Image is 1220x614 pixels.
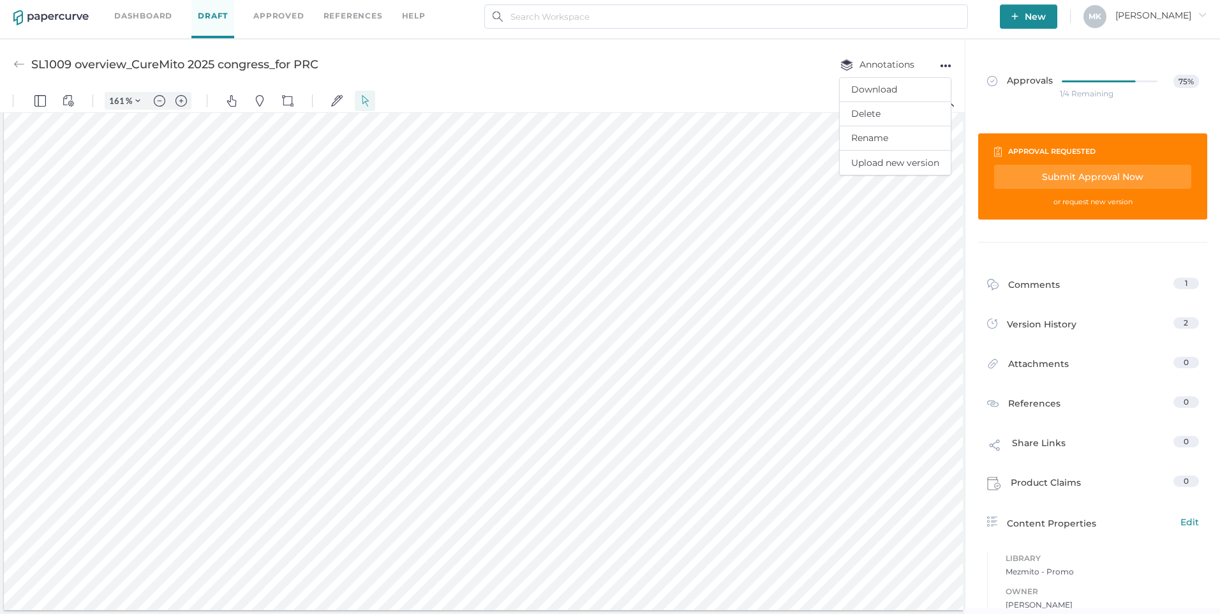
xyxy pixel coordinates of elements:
span: 0 [1184,476,1189,486]
img: default-pin.svg [254,6,265,17]
a: Attachments0 [987,357,1199,377]
span: Annotations [840,59,914,70]
button: View Controls [58,1,78,22]
i: arrow_right [1198,10,1207,19]
span: 2 [1184,318,1188,327]
button: Select [355,1,375,22]
div: Share Links [987,436,1066,460]
img: default-minus.svg [154,6,165,17]
span: Delete [851,102,939,126]
img: content-properties-icon.34d20aed.svg [987,516,997,527]
input: Set zoom [105,6,126,17]
button: Delete [840,102,951,126]
img: papercurve-logo-colour.7244d18c.svg [13,10,89,26]
div: Content Properties [987,515,1199,530]
span: % [126,6,132,17]
img: plus-white.e19ec114.svg [1011,13,1018,20]
div: help [402,9,426,23]
button: Zoom out [149,3,170,20]
button: Shapes [278,1,298,22]
img: annotation-layers.cc6d0e6b.svg [840,59,853,71]
img: default-plus.svg [175,6,187,17]
button: New [1000,4,1057,29]
button: Zoom Controls [128,3,148,20]
a: References [324,9,383,23]
span: New [1011,4,1046,29]
a: Product Claims0 [987,475,1199,495]
div: Comments [987,278,1060,297]
div: Attachments [987,357,1069,377]
img: comment-icon.4fbda5a2.svg [987,279,999,294]
img: default-select.svg [359,6,371,17]
span: Mezmito - Promo [1006,565,1199,578]
span: 0 [1184,397,1189,407]
button: Pan [221,1,242,22]
span: Edit [1180,515,1199,529]
img: share-link-icon.af96a55c.svg [987,437,1002,456]
img: default-leftsidepanel.svg [34,6,46,17]
span: Download [851,78,939,101]
a: Share Links0 [987,436,1199,460]
button: Upload new version [840,151,951,175]
img: default-viewcontrols.svg [63,6,74,17]
a: Version History2 [987,317,1199,335]
a: References0 [987,396,1199,413]
img: back-arrow-grey.72011ae3.svg [13,59,25,70]
img: default-pan.svg [226,6,237,17]
img: default-sign.svg [331,6,343,17]
div: Product Claims [987,475,1081,495]
div: Version History [987,317,1076,335]
span: Owner [1006,585,1199,599]
button: Signatures [327,1,347,22]
span: Rename [851,126,939,150]
img: attachments-icon.0dd0e375.svg [987,358,999,373]
a: Approvals75% [979,62,1207,111]
a: Comments1 [987,278,1199,297]
span: 75% [1173,75,1198,88]
span: Approvals [987,75,1053,89]
a: Content PropertiesEdit [987,515,1199,530]
button: Search [938,1,958,22]
span: Upload new version [851,151,939,175]
img: search.bf03fe8b.svg [493,11,503,22]
span: [PERSON_NAME] [1115,10,1207,21]
span: [PERSON_NAME] [1006,599,1199,611]
div: or request new version [994,195,1191,209]
img: reference-icon.cd0ee6a9.svg [987,398,999,409]
img: default-magnifying-glass.svg [942,6,954,17]
div: ●●● [940,57,951,75]
img: approved-grey.341b8de9.svg [987,76,997,86]
div: References [987,396,1060,413]
button: Download [840,78,951,102]
span: 0 [1184,437,1189,446]
div: approval requested [1008,144,1096,158]
span: 1 [1185,278,1187,288]
span: 0 [1184,357,1189,367]
button: Zoom in [171,3,191,20]
button: Panel [30,1,50,22]
span: Library [1006,551,1199,565]
img: versions-icon.ee5af6b0.svg [987,318,997,331]
button: Annotations [828,52,927,77]
a: Dashboard [114,9,172,23]
img: claims-icon.71597b81.svg [987,477,1001,491]
div: SL1009 overview_CureMito 2025 congress_for PRC [31,52,318,77]
img: shapes-icon.svg [282,6,294,17]
div: Submit Approval Now [994,165,1191,189]
button: Rename [840,126,951,151]
img: chevron.svg [135,9,140,14]
a: Approved [253,9,304,23]
img: clipboard-icon-white.67177333.svg [994,146,1002,157]
span: M K [1089,11,1101,21]
button: Pins [249,1,270,22]
input: Search Workspace [484,4,968,29]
